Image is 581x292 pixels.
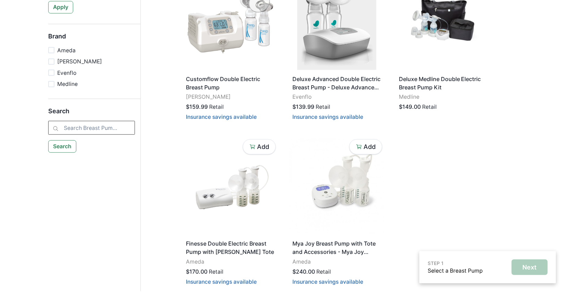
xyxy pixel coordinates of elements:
[292,75,381,91] p: Deluxe Advanced Double Electric Breast Pump - Deluxe Advanced Double Electric Breast Pump
[183,137,278,290] a: Finesse Double Electric Breast Pump with [PERSON_NAME] ToteAmeda$170.00RetailInsurance savings av...
[257,143,269,151] p: Add
[57,57,102,66] p: [PERSON_NAME]
[48,140,77,153] button: Search
[292,239,381,256] p: Mya Joy Breast Pump with Tote and Accessories - Mya Joy Breast Pump with Tote and Accessories
[289,137,384,290] a: Mya Joy Breast Pump with Tote and Accessories - Mya Joy Breast Pump with Tote and AccessoriesAmed...
[523,264,537,271] p: Next
[48,33,135,46] h5: Brand
[428,267,483,274] a: Select a Breast Pump
[186,114,257,120] button: Insurance savings available
[209,268,223,276] p: Retail
[186,278,257,285] button: Insurance savings available
[292,267,315,276] p: $240.00
[316,268,331,276] p: Retail
[289,137,384,235] img: 4lep2cjnb0use3mod0hgz8v43gbr
[57,46,76,55] p: Ameda
[57,69,76,77] p: Evenflo
[292,258,381,266] p: Ameda
[48,107,135,121] h5: Search
[316,103,330,111] p: Retail
[428,260,483,267] p: STEP 1
[292,114,363,120] button: Insurance savings available
[292,103,314,111] p: $139.99
[186,75,275,91] p: Customflow Double Electric Breast Pump
[422,103,437,111] p: Retail
[186,239,275,256] p: Finesse Double Electric Breast Pump with [PERSON_NAME] Tote
[186,258,275,266] p: Ameda
[243,139,276,155] button: Add
[292,278,363,285] button: Insurance savings available
[364,143,376,151] p: Add
[349,139,382,155] button: Add
[183,137,278,235] img: i0lekl1s3tdzvtxplvrfjbus3bd5
[186,103,208,111] p: $159.99
[57,80,78,88] p: Medline
[512,259,548,275] button: Next
[209,103,224,111] p: Retail
[186,93,275,101] p: [PERSON_NAME]
[48,121,135,135] input: Search Breast Pumps
[399,93,488,101] p: Medline
[292,93,381,101] p: Evenflo
[399,75,488,91] p: Deluxe Medline Double Electric Breast Pump Kit
[48,1,74,14] button: Apply
[186,267,207,276] p: $170.00
[399,103,421,111] p: $149.00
